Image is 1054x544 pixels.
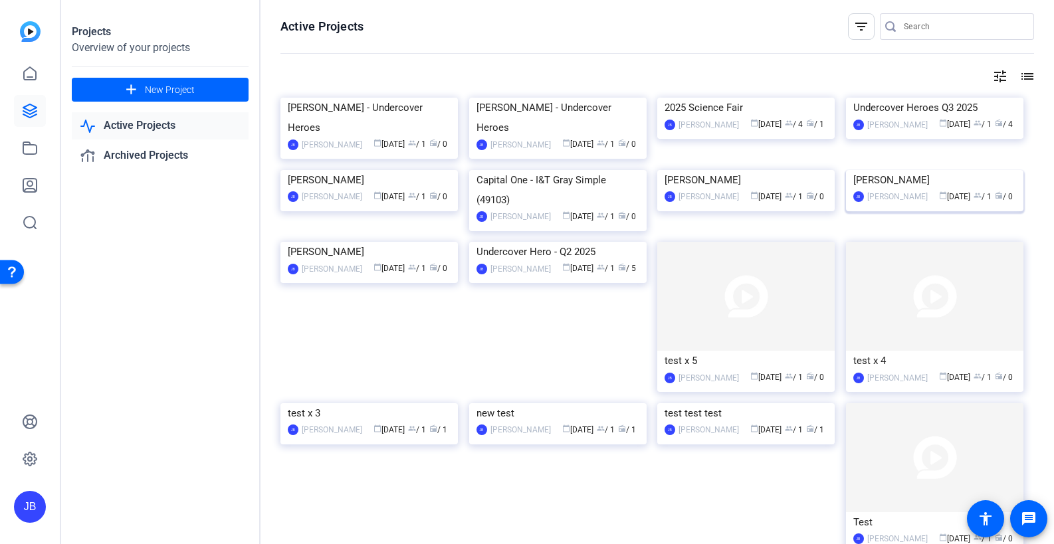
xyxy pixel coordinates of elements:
span: / 0 [429,264,447,273]
span: group [974,119,982,127]
span: group [974,372,982,380]
div: [PERSON_NAME] [679,371,739,385]
span: radio [429,263,437,271]
span: New Project [145,83,195,97]
span: / 0 [995,192,1013,201]
span: / 0 [995,373,1013,382]
span: [DATE] [750,373,782,382]
span: radio [995,191,1003,199]
span: group [974,191,982,199]
span: / 1 [597,139,615,149]
span: group [408,263,416,271]
div: test x 4 [853,351,1016,371]
div: JB [476,264,487,274]
div: [PERSON_NAME] [490,210,551,223]
span: / 1 [785,192,803,201]
span: group [597,424,605,432]
span: calendar_today [562,139,570,147]
span: / 1 [597,212,615,221]
div: [PERSON_NAME] [288,170,451,190]
span: / 0 [995,534,1013,543]
div: JB [665,373,675,383]
div: Test [853,512,1016,532]
span: / 1 [597,425,615,434]
div: test test test [665,403,827,423]
span: / 1 [785,373,803,382]
span: radio [995,119,1003,127]
span: group [408,424,416,432]
div: Overview of your projects [72,40,249,56]
span: [DATE] [373,425,405,434]
div: JB [14,491,46,523]
span: [DATE] [939,373,970,382]
span: / 1 [408,192,426,201]
input: Search [904,19,1023,35]
span: [DATE] [373,139,405,149]
span: radio [429,191,437,199]
img: blue-gradient.svg [20,21,41,42]
span: [DATE] [939,534,970,543]
span: radio [618,263,626,271]
span: / 1 [597,264,615,273]
span: / 0 [806,192,824,201]
span: / 0 [618,139,636,149]
div: JB [853,533,864,544]
span: / 4 [995,120,1013,129]
span: group [408,191,416,199]
span: / 1 [408,264,426,273]
span: / 1 [618,425,636,434]
div: JB [665,120,675,130]
div: JB [288,191,298,202]
span: [DATE] [562,139,593,149]
span: / 1 [974,373,992,382]
div: [PERSON_NAME] [679,190,739,203]
span: radio [618,424,626,432]
span: [DATE] [939,192,970,201]
span: calendar_today [750,191,758,199]
span: / 1 [806,425,824,434]
mat-icon: tune [992,68,1008,84]
h1: Active Projects [280,19,364,35]
div: test x 3 [288,403,451,423]
span: / 5 [618,264,636,273]
span: calendar_today [373,191,381,199]
span: calendar_today [750,372,758,380]
span: / 4 [785,120,803,129]
div: JB [476,211,487,222]
div: [PERSON_NAME] [665,170,827,190]
span: calendar_today [939,119,947,127]
a: Active Projects [72,112,249,139]
span: calendar_today [939,533,947,541]
div: JB [853,191,864,202]
span: group [597,263,605,271]
span: / 1 [408,425,426,434]
span: radio [806,372,814,380]
div: JB [665,191,675,202]
div: JB [288,424,298,435]
span: group [597,139,605,147]
span: calendar_today [562,263,570,271]
span: [DATE] [750,425,782,434]
span: radio [429,424,437,432]
div: JB [853,373,864,383]
mat-icon: filter_list [853,19,869,35]
span: radio [618,211,626,219]
a: Archived Projects [72,142,249,169]
span: / 1 [429,425,447,434]
button: New Project [72,78,249,102]
mat-icon: add [123,82,140,98]
span: [DATE] [750,120,782,129]
div: Projects [72,24,249,40]
div: [PERSON_NAME] [867,190,928,203]
span: calendar_today [373,139,381,147]
span: / 1 [408,139,426,149]
div: [PERSON_NAME] [867,118,928,132]
div: [PERSON_NAME] [302,190,362,203]
div: 2025 Science Fair [665,98,827,118]
span: radio [995,372,1003,380]
span: [DATE] [939,120,970,129]
span: / 0 [429,139,447,149]
span: / 0 [806,373,824,382]
div: Undercover Heroes Q3 2025 [853,98,1016,118]
span: radio [618,139,626,147]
